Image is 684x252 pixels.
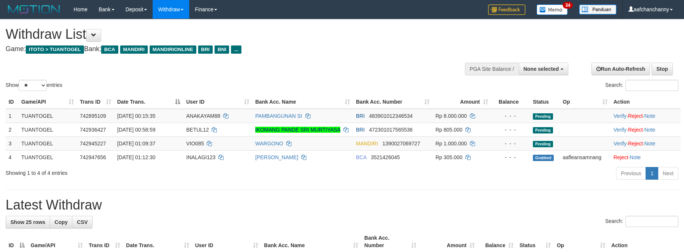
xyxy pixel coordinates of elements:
a: Copy [50,216,72,229]
span: 742936427 [80,127,106,133]
span: Grabbed [533,155,554,161]
a: Run Auto-Refresh [591,63,650,75]
a: Note [644,113,655,119]
a: Show 25 rows [6,216,50,229]
label: Search: [605,216,678,227]
a: Reject [628,141,643,147]
a: Next [658,167,678,180]
span: Rp 8.000.000 [435,113,467,119]
img: panduan.png [579,4,616,15]
span: Rp 1.000.000 [435,141,467,147]
span: Copy 1390027069727 to clipboard [382,141,420,147]
td: TUANTOGEL [18,123,77,136]
span: BETUL12 [186,127,209,133]
span: INALAGI123 [186,154,216,160]
td: · [610,150,681,164]
th: Action [610,95,681,109]
a: [PERSON_NAME] [255,154,298,160]
th: Balance [491,95,530,109]
span: BCA [356,154,366,160]
a: Reject [628,127,643,133]
span: MANDIRI [356,141,378,147]
div: - - - [494,112,527,120]
a: Reject [613,154,628,160]
span: Copy 472301017565536 to clipboard [369,127,413,133]
span: BCA [101,45,118,54]
a: Note [644,127,655,133]
img: Button%20Memo.svg [537,4,568,15]
span: CSV [77,219,88,225]
span: ... [231,45,241,54]
th: Status [530,95,560,109]
span: None selected [524,66,559,72]
td: TUANTOGEL [18,136,77,150]
a: Previous [616,167,646,180]
span: Show 25 rows [10,219,45,225]
div: - - - [494,126,527,133]
th: Game/API: activate to sort column ascending [18,95,77,109]
span: 742945227 [80,141,106,147]
td: 4 [6,150,18,164]
span: Pending [533,141,553,147]
span: BRI [356,127,365,133]
a: CSV [72,216,93,229]
span: Pending [533,127,553,133]
div: Showing 1 to 4 of 4 entries [6,166,279,177]
td: 1 [6,109,18,123]
a: Note [644,141,655,147]
th: Op: activate to sort column ascending [560,95,610,109]
div: - - - [494,154,527,161]
input: Search: [625,216,678,227]
th: Date Trans.: activate to sort column descending [114,95,183,109]
span: MANDIRIONLINE [150,45,196,54]
div: - - - [494,140,527,147]
h4: Game: Bank: [6,45,449,53]
a: Verify [613,141,627,147]
span: [DATE] 00:15:35 [117,113,155,119]
th: ID [6,95,18,109]
span: ANAKAYAM88 [186,113,220,119]
td: · · [610,109,681,123]
td: aafleansamnang [560,150,610,164]
span: BRI [356,113,365,119]
span: BRI [198,45,213,54]
th: Bank Acc. Number: activate to sort column ascending [353,95,432,109]
span: Pending [533,113,553,120]
th: Amount: activate to sort column ascending [432,95,491,109]
a: 1 [646,167,658,180]
span: 34 [563,2,573,9]
button: None selected [519,63,568,75]
span: [DATE] 01:09:37 [117,141,155,147]
span: BNI [215,45,229,54]
a: PAMBANGUNAN SI [255,113,302,119]
span: MANDIRI [120,45,148,54]
span: Rp 305.000 [435,154,462,160]
span: Rp 805.000 [435,127,462,133]
td: · · [610,136,681,150]
input: Search: [625,80,678,91]
span: [DATE] 00:58:59 [117,127,155,133]
span: [DATE] 01:12:30 [117,154,155,160]
a: Stop [652,63,673,75]
td: TUANTOGEL [18,109,77,123]
span: Copy 3521426045 to clipboard [371,154,400,160]
a: WARGONO [255,141,283,147]
th: Bank Acc. Name: activate to sort column ascending [252,95,353,109]
a: Verify [613,113,627,119]
select: Showentries [19,80,47,91]
img: MOTION_logo.png [6,4,62,15]
th: Trans ID: activate to sort column ascending [77,95,114,109]
td: · · [610,123,681,136]
h1: Latest Withdraw [6,198,678,212]
a: Note [630,154,641,160]
h1: Withdraw List [6,27,449,42]
span: Copy 483901012346534 to clipboard [369,113,413,119]
label: Search: [605,80,678,91]
div: PGA Site Balance / [465,63,519,75]
a: Reject [628,113,643,119]
td: TUANTOGEL [18,150,77,164]
span: VIO085 [186,141,204,147]
img: Feedback.jpg [488,4,525,15]
span: 742947656 [80,154,106,160]
a: IKOMANG PANDE SRI MURTIYASA [255,127,340,133]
